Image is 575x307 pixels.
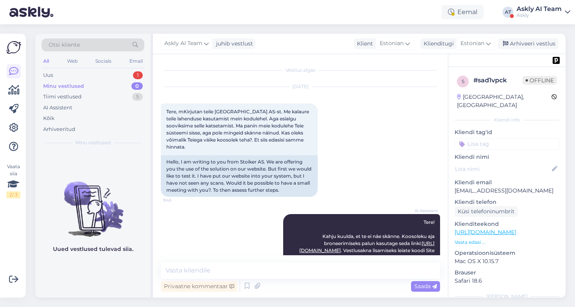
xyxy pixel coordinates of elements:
[75,139,111,146] span: Minu vestlused
[408,208,438,214] span: AI Assistent
[517,6,570,18] a: Askly AI TeamAskly
[35,167,151,238] img: No chats
[133,71,143,79] div: 1
[455,257,559,265] p: Mac OS X 10.15.7
[164,39,202,48] span: Askly AI Team
[161,281,237,292] div: Privaatne kommentaar
[6,191,20,198] div: 2 / 3
[43,114,55,122] div: Kõik
[161,155,318,197] div: Hello, I am writing to you from Stoiker AS. We are offering you the use of the solution on our we...
[455,269,559,277] p: Brauser
[473,76,522,85] div: # sad1vpck
[94,56,113,66] div: Socials
[455,198,559,206] p: Kliendi telefon
[66,56,79,66] div: Web
[455,220,559,228] p: Klienditeekond
[42,56,51,66] div: All
[43,82,84,90] div: Minu vestlused
[354,40,373,48] div: Klient
[161,83,440,90] div: [DATE]
[455,239,559,246] p: Vaata edasi ...
[455,293,559,300] div: [PERSON_NAME]
[420,40,454,48] div: Klienditugi
[460,39,484,48] span: Estonian
[166,109,310,150] span: Tere, mKirjutan teile [GEOGRAPHIC_DATA] AS-st. Me kalaure teile lahenduse kasutamist mein koduleh...
[455,165,550,173] input: Lisa nimi
[498,38,559,49] div: Arhiveeri vestlus
[43,104,72,112] div: AI Assistent
[128,56,144,66] div: Email
[553,57,560,64] img: pd
[53,245,133,253] p: Uued vestlused tulevad siia.
[6,163,20,198] div: Vaata siia
[522,76,557,85] span: Offline
[442,5,484,19] div: Eemal
[455,178,559,187] p: Kliendi email
[455,116,559,124] div: Kliendi info
[213,40,253,48] div: juhib vestlust
[455,138,559,150] input: Lisa tag
[502,7,513,18] div: AT
[380,39,404,48] span: Estonian
[455,153,559,161] p: Kliendi nimi
[455,277,559,285] p: Safari 18.6
[455,229,516,236] a: [URL][DOMAIN_NAME]
[49,41,80,49] span: Otsi kliente
[161,67,440,74] div: Vestlus algas
[132,93,143,101] div: 5
[6,40,21,55] img: Askly Logo
[43,125,75,133] div: Arhiveeritud
[43,93,82,101] div: Tiimi vestlused
[131,82,143,90] div: 0
[414,283,437,290] span: Saada
[455,187,559,195] p: [EMAIL_ADDRESS][DOMAIN_NAME]
[517,6,562,12] div: Askly AI Team
[455,249,559,257] p: Operatsioonisüsteem
[455,128,559,136] p: Kliendi tag'id
[163,197,193,203] span: 9:45
[457,93,551,109] div: [GEOGRAPHIC_DATA], [GEOGRAPHIC_DATA]
[455,206,518,217] div: Küsi telefoninumbrit
[517,12,562,18] div: Askly
[43,71,53,79] div: Uus
[462,78,464,84] span: s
